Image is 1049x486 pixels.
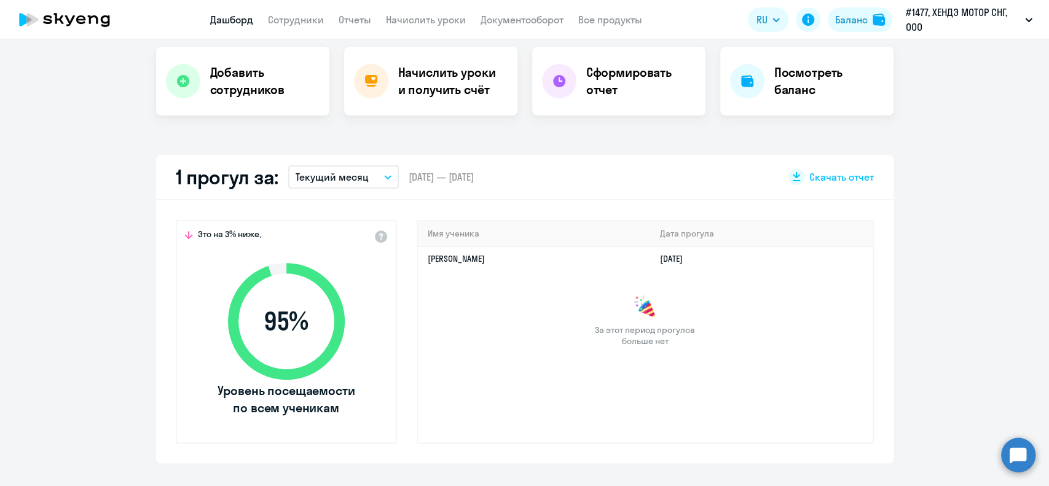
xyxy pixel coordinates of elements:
[210,64,320,98] h4: Добавить сотрудников
[409,170,474,184] span: [DATE] — [DATE]
[210,14,253,26] a: Дашборд
[594,324,697,347] span: За этот период прогулов больше нет
[216,307,357,336] span: 95 %
[296,170,369,184] p: Текущий месяц
[660,253,693,264] a: [DATE]
[809,170,874,184] span: Скачать отчет
[386,14,466,26] a: Начислить уроки
[428,253,485,264] a: [PERSON_NAME]
[481,14,564,26] a: Документооборот
[650,221,872,246] th: Дата прогула
[900,5,1039,34] button: #1477, ХЕНДЭ МОТОР СНГ, ООО
[398,64,505,98] h4: Начислить уроки и получить счёт
[586,64,696,98] h4: Сформировать отчет
[198,229,261,243] span: Это на 3% ниже,
[578,14,642,26] a: Все продукты
[756,12,768,27] span: RU
[268,14,324,26] a: Сотрудники
[418,221,651,246] th: Имя ученика
[748,7,788,32] button: RU
[216,382,357,417] span: Уровень посещаемости по всем ученикам
[873,14,885,26] img: balance
[176,165,278,189] h2: 1 прогул за:
[774,64,884,98] h4: Посмотреть баланс
[288,165,399,189] button: Текущий месяц
[828,7,892,32] button: Балансbalance
[906,5,1020,34] p: #1477, ХЕНДЭ МОТОР СНГ, ООО
[339,14,371,26] a: Отчеты
[633,295,658,319] img: congrats
[835,12,868,27] div: Баланс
